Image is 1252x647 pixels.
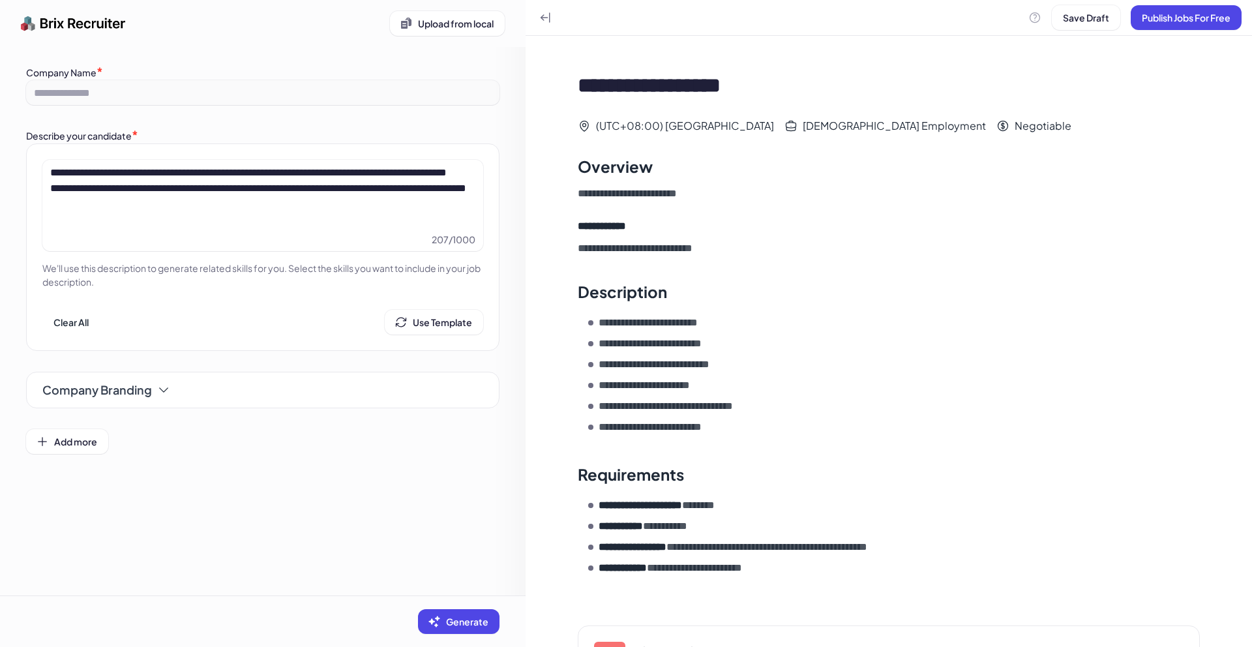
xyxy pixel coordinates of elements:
[1052,5,1120,30] button: Save Draft
[578,464,684,485] div: Requirements
[42,310,100,335] button: Clear All
[26,429,108,454] button: Add more
[390,11,505,36] button: Upload from local
[418,18,494,29] span: Upload from local
[54,436,97,447] span: Add more
[385,310,483,335] button: Use Template
[42,262,483,289] p: We'll use this description to generate related skills for you. Select the skills you want to incl...
[26,67,97,78] label: Company Name
[418,609,499,634] button: Generate
[446,616,488,627] span: Generate
[803,122,986,130] p: [DEMOGRAPHIC_DATA] Employment
[42,381,152,399] span: Company Branding
[1131,5,1242,30] button: Publish Jobs For Free
[413,316,472,328] span: Use Template
[53,316,89,328] span: Clear All
[26,130,132,142] label: Describe your candidate
[1015,122,1071,130] p: Negotiable
[1142,12,1230,23] span: Publish Jobs For Free
[432,233,475,246] span: 207 / 1000
[596,122,774,130] p: (UTC+08:00) [GEOGRAPHIC_DATA]
[21,10,126,37] img: logo
[578,156,653,177] div: Overview
[578,281,667,302] div: Description
[1063,12,1109,23] span: Save Draft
